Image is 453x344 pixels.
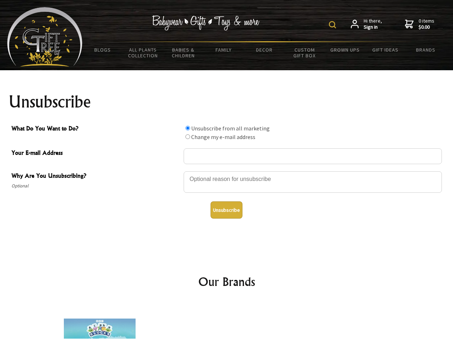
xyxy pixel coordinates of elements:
[11,171,180,182] span: Why Are You Unsubscribing?
[11,124,180,134] span: What Do You Want to Do?
[204,42,244,57] a: Family
[7,7,82,67] img: Babyware - Gifts - Toys and more...
[329,21,336,28] img: product search
[163,42,204,63] a: Babies & Children
[364,18,382,30] span: Hi there,
[284,42,325,63] a: Custom Gift Box
[14,273,439,290] h2: Our Brands
[185,134,190,139] input: What Do You Want to Do?
[184,148,442,164] input: Your E-mail Address
[191,125,270,132] label: Unsubscribe from all marketing
[405,18,434,30] a: 0 items$0.00
[123,42,164,63] a: All Plants Collection
[365,42,406,57] a: Gift Ideas
[11,148,180,159] span: Your E-mail Address
[184,171,442,193] textarea: Why Are You Unsubscribing?
[191,133,255,140] label: Change my e-mail address
[419,24,434,30] strong: $0.00
[244,42,284,57] a: Decor
[419,18,434,30] span: 0 items
[82,42,123,57] a: BLOGS
[152,15,260,30] img: Babywear - Gifts - Toys & more
[9,93,445,110] h1: Unsubscribe
[185,126,190,130] input: What Do You Want to Do?
[211,201,242,219] button: Unsubscribe
[11,182,180,190] span: Optional
[351,18,382,30] a: Hi there,Sign in
[364,24,382,30] strong: Sign in
[325,42,365,57] a: Grown Ups
[406,42,446,57] a: Brands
